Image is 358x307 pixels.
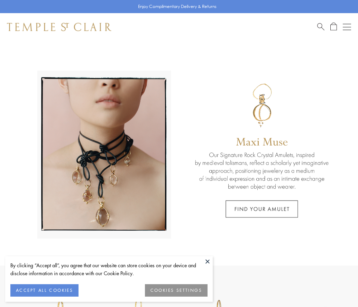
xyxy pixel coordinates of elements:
a: Open Shopping Bag [330,22,337,31]
button: COOKIES SETTINGS [145,284,208,297]
div: By clicking “Accept all”, you agree that our website can store cookies on your device and disclos... [10,261,208,277]
p: Enjoy Complimentary Delivery & Returns [138,3,217,10]
a: Search [317,22,324,31]
img: Temple St. Clair [7,23,111,31]
button: ACCEPT ALL COOKIES [10,284,79,297]
button: Open navigation [343,23,351,31]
